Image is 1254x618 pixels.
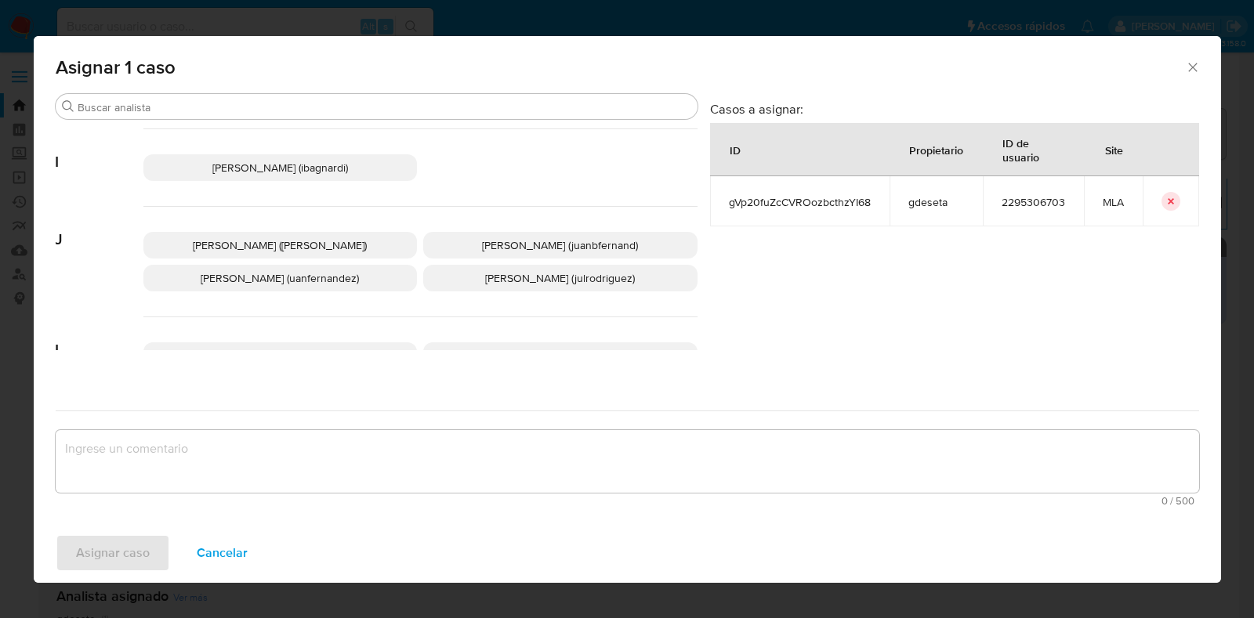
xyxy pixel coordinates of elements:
span: MLA [1103,195,1124,209]
span: [PERSON_NAME] (uanfernandez) [201,270,359,286]
span: Máximo 500 caracteres [60,496,1194,506]
button: Cerrar ventana [1185,60,1199,74]
span: L [56,317,143,360]
span: [PERSON_NAME] (lchamorro) [210,348,350,363]
div: Site [1086,131,1142,168]
span: gdeseta [908,195,964,209]
span: I [56,129,143,172]
button: Buscar [62,100,74,113]
div: [PERSON_NAME] (julrodriguez) [423,265,698,291]
span: gVp20fuZcCVROozbcthzYI68 [729,195,871,209]
div: [PERSON_NAME] (lchamorro) [143,342,418,369]
div: ID [711,131,759,168]
div: assign-modal [34,36,1221,583]
span: [PERSON_NAME] (ibagnardi) [212,160,348,175]
input: Buscar analista [78,100,691,114]
button: Cancelar [176,534,268,572]
span: [PERSON_NAME] (lcaroprese) [489,348,632,363]
h3: Casos a asignar: [710,101,1199,117]
button: icon-button [1162,192,1180,211]
span: Asignar 1 caso [56,58,1186,77]
div: [PERSON_NAME] (uanfernandez) [143,265,418,291]
div: ID de usuario [984,124,1083,175]
span: [PERSON_NAME] ([PERSON_NAME]) [193,237,367,253]
span: 2295306703 [1002,195,1065,209]
div: Propietario [890,131,982,168]
div: [PERSON_NAME] (ibagnardi) [143,154,418,181]
div: [PERSON_NAME] (lcaroprese) [423,342,698,369]
span: [PERSON_NAME] (juanbfernand) [482,237,638,253]
div: [PERSON_NAME] ([PERSON_NAME]) [143,232,418,258]
span: [PERSON_NAME] (julrodriguez) [485,270,635,286]
span: J [56,207,143,249]
span: Cancelar [197,536,248,570]
div: [PERSON_NAME] (juanbfernand) [423,232,698,258]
